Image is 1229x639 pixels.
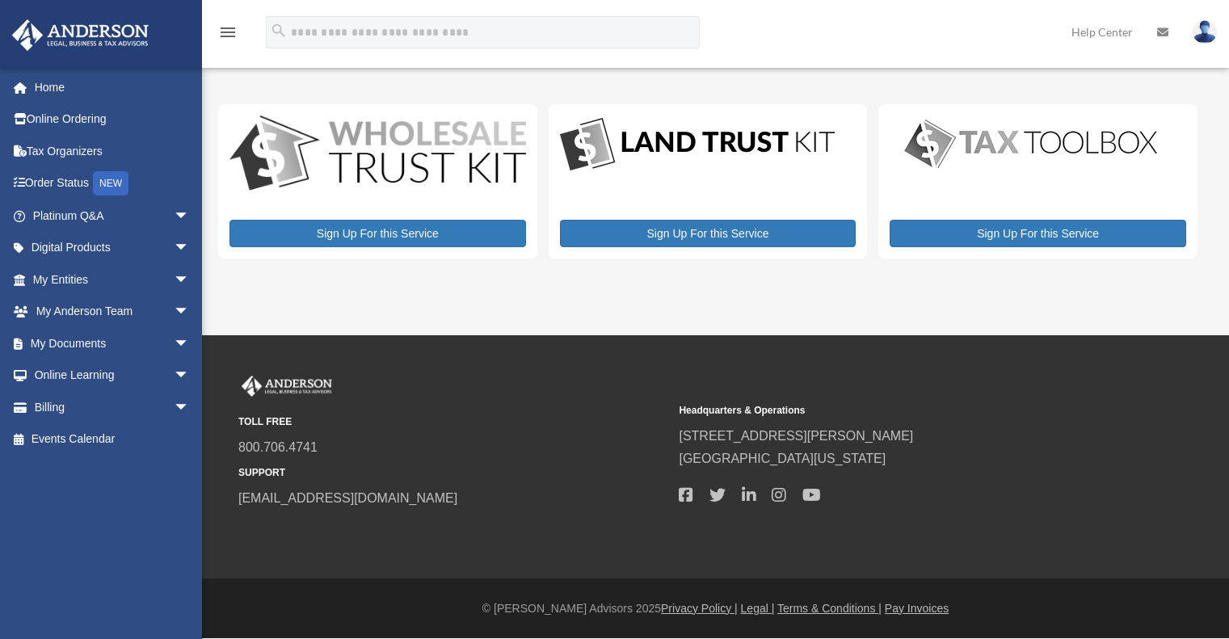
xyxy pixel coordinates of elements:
a: Sign Up For this Service [560,220,857,247]
small: TOLL FREE [238,414,667,431]
a: Privacy Policy | [661,602,738,615]
small: SUPPORT [238,465,667,481]
a: Terms & Conditions | [777,602,882,615]
img: WS-Trust-Kit-lgo-1.jpg [229,116,526,194]
a: [EMAIL_ADDRESS][DOMAIN_NAME] [238,491,457,505]
a: Legal | [741,602,775,615]
span: arrow_drop_down [174,391,206,424]
a: My Anderson Teamarrow_drop_down [11,296,214,328]
a: Digital Productsarrow_drop_down [11,232,206,264]
small: Headquarters & Operations [679,402,1108,419]
div: © [PERSON_NAME] Advisors 2025 [202,599,1229,619]
a: Events Calendar [11,423,214,456]
a: Pay Invoices [885,602,949,615]
span: arrow_drop_down [174,263,206,296]
img: Anderson Advisors Platinum Portal [7,19,154,51]
a: Sign Up For this Service [890,220,1186,247]
a: Tax Organizers [11,135,214,167]
span: arrow_drop_down [174,232,206,265]
span: arrow_drop_down [174,200,206,233]
a: Platinum Q&Aarrow_drop_down [11,200,214,232]
a: Home [11,71,214,103]
a: 800.706.4741 [238,440,318,454]
img: LandTrust_lgo-1.jpg [560,116,835,174]
div: NEW [93,171,128,195]
a: [GEOGRAPHIC_DATA][US_STATE] [679,452,886,465]
a: Sign Up For this Service [229,220,526,247]
span: arrow_drop_down [174,296,206,329]
span: arrow_drop_down [174,359,206,393]
a: Order StatusNEW [11,167,214,200]
span: arrow_drop_down [174,327,206,360]
a: My Entitiesarrow_drop_down [11,263,214,296]
i: search [270,22,288,40]
img: Anderson Advisors Platinum Portal [238,376,335,397]
a: menu [218,28,238,42]
a: [STREET_ADDRESS][PERSON_NAME] [679,429,913,443]
i: menu [218,23,238,42]
img: User Pic [1193,20,1217,44]
img: taxtoolbox_new-1.webp [890,116,1172,172]
a: Online Learningarrow_drop_down [11,359,214,392]
a: Billingarrow_drop_down [11,391,214,423]
a: Online Ordering [11,103,214,136]
a: My Documentsarrow_drop_down [11,327,214,359]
